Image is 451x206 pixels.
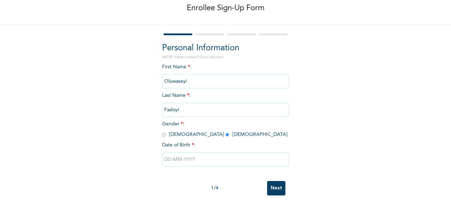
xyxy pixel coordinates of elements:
[162,152,289,167] input: DD-MM-YYYY
[162,42,289,55] h2: Personal Information
[162,74,289,88] input: Enter your first name
[267,181,285,195] input: Next
[162,64,289,84] span: First Name :
[162,55,289,60] p: NOTE: Fields marked (*) are required
[162,185,267,192] div: 1 / 4
[162,121,288,137] span: Gender : [DEMOGRAPHIC_DATA] [DEMOGRAPHIC_DATA]
[162,93,289,112] span: Last Name :
[162,142,195,149] span: Date of Birth :
[187,2,265,14] p: Enrollee Sign-Up Form
[162,103,289,117] input: Enter your last name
